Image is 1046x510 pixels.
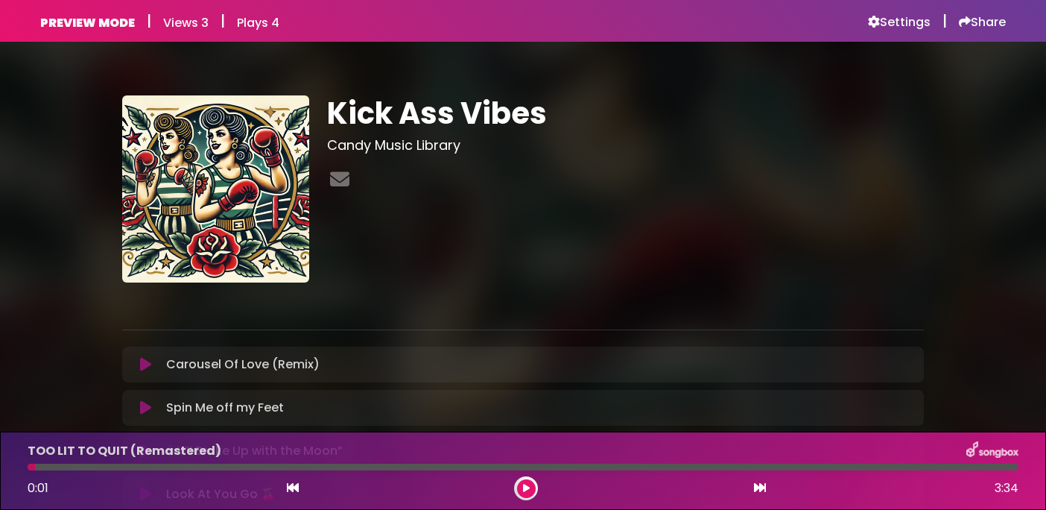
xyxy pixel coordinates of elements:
p: Spin Me off my Feet [166,399,284,417]
span: 3:34 [995,479,1018,497]
p: Carousel Of Love (Remix) [166,356,320,374]
h1: Kick Ass Vibes [327,95,924,131]
h3: Candy Music Library [327,137,924,154]
p: TOO LIT TO QUIT (Remastered) [28,442,221,460]
img: zqbWpUunSGScgVfpke9r [122,95,309,283]
img: songbox-logo-white.png [966,441,1018,461]
span: 0:01 [28,479,48,497]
